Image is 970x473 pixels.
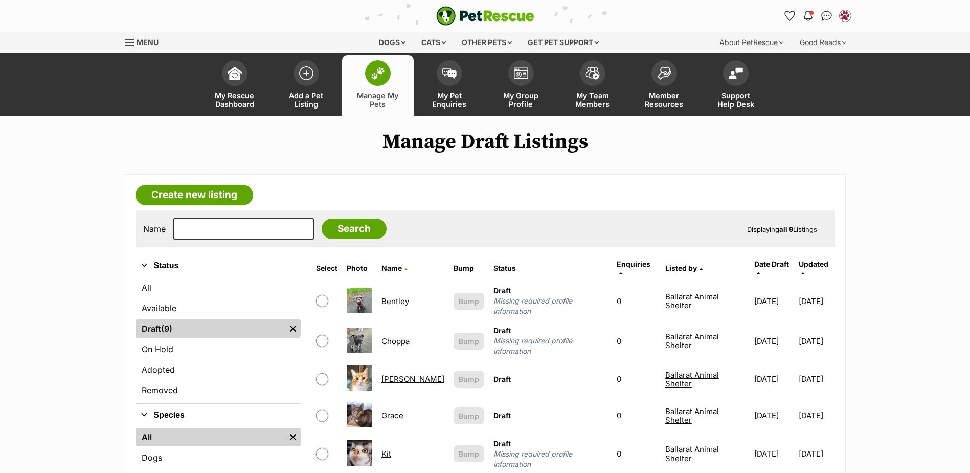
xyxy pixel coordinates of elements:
[343,256,376,281] th: Photo
[799,260,828,268] span: Updated
[665,264,697,272] span: Listed by
[750,361,798,397] td: [DATE]
[454,407,484,424] button: Bump
[521,32,606,53] div: Get pet support
[799,361,834,397] td: [DATE]
[459,411,479,421] span: Bump
[729,67,743,79] img: help-desk-icon-fdf02630f3aa405de69fd3d07c3f3aa587a6932b1a1747fa1d2bba05be0121f9.svg
[657,66,671,80] img: member-resources-icon-8e73f808a243e03378d46382f2149f9095a855e16c252ad45f914b54edf8863c.svg
[493,439,511,448] span: Draft
[665,332,719,350] a: Ballarat Animal Shelter
[125,32,166,51] a: Menu
[747,225,817,233] span: Displaying Listings
[371,67,385,80] img: manage-my-pets-icon-02211641906a0b7f246fdf0571729dbe1e7629f14944591b6c1af311fb30b64b.svg
[283,91,329,109] span: Add a Pet Listing
[355,91,401,109] span: Manage My Pets
[454,371,484,388] button: Bump
[436,6,534,26] a: PetRescue
[799,260,828,276] a: Updated
[628,55,700,116] a: Member Resources
[819,8,835,24] a: Conversations
[270,55,342,116] a: Add a Pet Listing
[136,185,253,205] a: Create new listing
[136,428,285,446] a: All
[459,336,479,347] span: Bump
[665,370,719,389] a: Ballarat Animal Shelter
[426,91,472,109] span: My Pet Enquiries
[136,340,301,358] a: On Hold
[381,264,408,272] a: Name
[312,256,342,281] th: Select
[799,321,834,360] td: [DATE]
[372,32,413,53] div: Dogs
[493,411,511,420] span: Draft
[799,282,834,320] td: [DATE]
[136,319,285,338] a: Draft
[485,55,557,116] a: My Group Profile
[821,11,832,21] img: chat-41dd97257d64d25036548639549fe6c8038ab92f7586957e7f3b1b290dea8141.svg
[136,448,301,467] a: Dogs
[793,32,853,53] div: Good Reads
[342,55,414,116] a: Manage My Pets
[381,264,402,272] span: Name
[750,398,798,433] td: [DATE]
[136,360,301,379] a: Adopted
[750,282,798,320] td: [DATE]
[641,91,687,109] span: Member Resources
[800,8,817,24] button: Notifications
[799,398,834,433] td: [DATE]
[442,68,457,79] img: pet-enquiries-icon-7e3ad2cf08bfb03b45e93fb7055b45f3efa6380592205ae92323e6603595dc1f.svg
[713,91,759,109] span: Support Help Desk
[613,321,660,360] td: 0
[161,322,172,335] span: (9)
[199,55,270,116] a: My Rescue Dashboard
[136,408,301,422] button: Species
[493,326,511,335] span: Draft
[665,406,719,425] a: Ballarat Animal Shelter
[498,91,544,109] span: My Group Profile
[136,381,301,399] a: Removed
[136,259,301,272] button: Status
[493,336,607,356] span: Missing required profile information
[570,91,616,109] span: My Team Members
[782,8,798,24] a: Favourites
[459,448,479,459] span: Bump
[665,292,719,310] a: Ballarat Animal Shelter
[414,55,485,116] a: My Pet Enquiries
[585,67,600,80] img: team-members-icon-5396bd8760b3fe7c0b43da4ab00e1e3bb1a5d9ba89233759b79545d2d3fc5d0d.svg
[613,398,660,433] td: 0
[381,411,403,420] a: Grace
[322,219,387,239] input: Search
[228,66,242,80] img: dashboard-icon-eb2f2d2d3e046f16d808141f083e7271f6b2e854fb5c12c21221c1fb7104beca.svg
[493,296,607,316] span: Missing required profile information
[459,296,479,307] span: Bump
[489,256,612,281] th: Status
[449,256,488,281] th: Bump
[665,444,719,463] a: Ballarat Animal Shelter
[493,286,511,295] span: Draft
[414,32,453,53] div: Cats
[779,225,793,233] strong: all 9
[750,321,798,360] td: [DATE]
[454,293,484,310] button: Bump
[837,8,853,24] button: My account
[493,449,607,469] span: Missing required profile information
[840,11,850,21] img: Ballarat Animal Shelter profile pic
[754,260,789,276] a: Date Draft
[137,38,159,47] span: Menu
[136,299,301,317] a: Available
[136,276,301,403] div: Status
[136,278,301,297] a: All
[700,55,772,116] a: Support Help Desk
[454,445,484,462] button: Bump
[613,361,660,397] td: 0
[436,6,534,26] img: logo-e224e6f780fb5917bec1dbf3a21bbac754714ae5b6737aabdf751b685950b380.svg
[143,224,166,233] label: Name
[381,374,444,384] a: [PERSON_NAME]
[381,296,409,306] a: Bentley
[754,260,789,268] span: translation missing: en.admin.listings.index.attributes.date_draft
[212,91,258,109] span: My Rescue Dashboard
[299,66,313,80] img: add-pet-listing-icon-0afa8454b4691262ce3f59096e99ab1cd57d4a30225e0717b998d2c9b9846f56.svg
[285,319,301,338] a: Remove filter
[514,67,528,79] img: group-profile-icon-3fa3cf56718a62981997c0bc7e787c4b2cf8bcc04b72c1350f741eb67cf2f40e.svg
